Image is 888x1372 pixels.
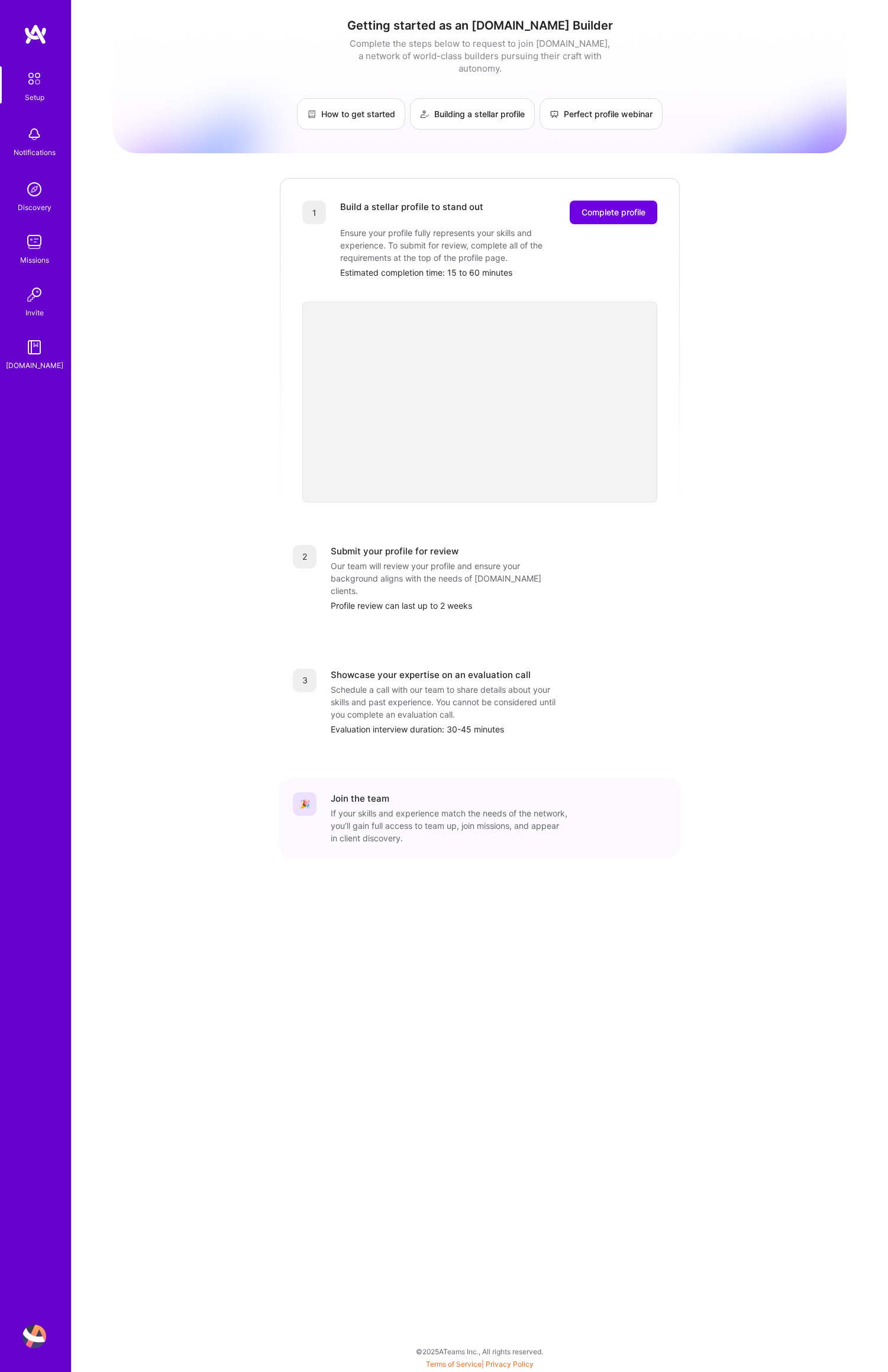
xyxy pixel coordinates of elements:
img: guide book [22,335,46,359]
div: Evaluation interview duration: 30-45 minutes [331,723,667,735]
div: Our team will review your profile and ensure your background aligns with the needs of [DOMAIN_NAM... [331,560,567,597]
img: logo [24,24,47,45]
a: User Avatar [20,1325,49,1348]
div: Missions [20,254,49,266]
div: Schedule a call with our team to share details about your skills and past experience. You cannot ... [331,683,567,721]
img: Building a stellar profile [420,109,430,119]
div: Complete the steps below to request to join [DOMAIN_NAME], a network of world-class builders purs... [347,37,613,75]
a: Perfect profile webinar [540,98,663,130]
div: Profile review can last up to 2 weeks [331,599,667,612]
a: Building a stellar profile [410,98,535,130]
div: If your skills and experience match the needs of the network, you’ll gain full access to team up,... [331,807,567,844]
img: setup [22,66,47,91]
span: | [426,1360,534,1368]
div: 🎉 [293,792,317,816]
button: Complete profile [570,201,657,224]
div: 1 [302,201,326,224]
div: © 2025 ATeams Inc., All rights reserved. [71,1337,888,1366]
img: Perfect profile webinar [550,109,559,119]
img: How to get started [307,109,317,119]
a: How to get started [297,98,405,130]
h1: Getting started as an [DOMAIN_NAME] Builder [113,18,847,33]
div: Showcase your expertise on an evaluation call [331,669,531,681]
a: Privacy Policy [486,1360,534,1368]
div: Estimated completion time: 15 to 60 minutes [340,266,657,279]
div: [DOMAIN_NAME] [6,359,63,372]
div: Setup [25,91,44,104]
div: Submit your profile for review [331,545,458,557]
img: teamwork [22,230,46,254]
div: Notifications [14,146,56,159]
div: 2 [293,545,317,569]
div: Build a stellar profile to stand out [340,201,483,224]
a: Terms of Service [426,1360,482,1368]
div: Discovery [18,201,51,214]
img: Invite [22,283,46,306]
div: 3 [293,669,317,692]
div: Invite [25,306,44,319]
div: Ensure your profile fully represents your skills and experience. To submit for review, complete a... [340,227,577,264]
img: discovery [22,177,46,201]
span: Complete profile [582,206,645,218]
img: bell [22,122,46,146]
iframe: video [302,302,657,502]
img: User Avatar [22,1325,46,1348]
div: Join the team [331,792,389,805]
